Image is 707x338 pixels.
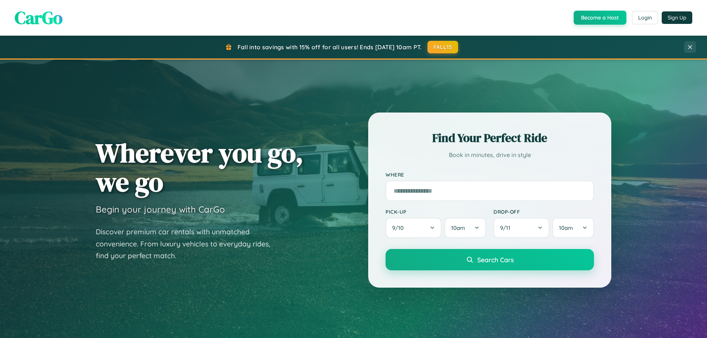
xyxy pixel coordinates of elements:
[96,138,303,196] h1: Wherever you go, we go
[493,218,549,238] button: 9/11
[96,204,225,215] h3: Begin your journey with CarGo
[632,11,658,24] button: Login
[386,171,594,178] label: Where
[477,256,514,264] span: Search Cars
[574,11,626,25] button: Become a Host
[493,209,594,215] label: Drop-off
[559,224,573,231] span: 10am
[500,224,514,231] span: 9 / 11
[386,218,442,238] button: 9/10
[15,6,63,30] span: CarGo
[386,249,594,270] button: Search Cars
[444,218,486,238] button: 10am
[386,150,594,160] p: Book in minutes, drive in style
[662,11,692,24] button: Sign Up
[238,43,422,51] span: Fall into savings with 15% off for all users! Ends [DATE] 10am PT.
[552,218,594,238] button: 10am
[428,41,458,53] button: FALL15
[451,224,465,231] span: 10am
[392,224,407,231] span: 9 / 10
[96,226,280,262] p: Discover premium car rentals with unmatched convenience. From luxury vehicles to everyday rides, ...
[386,209,486,215] label: Pick-up
[386,130,594,146] h2: Find Your Perfect Ride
